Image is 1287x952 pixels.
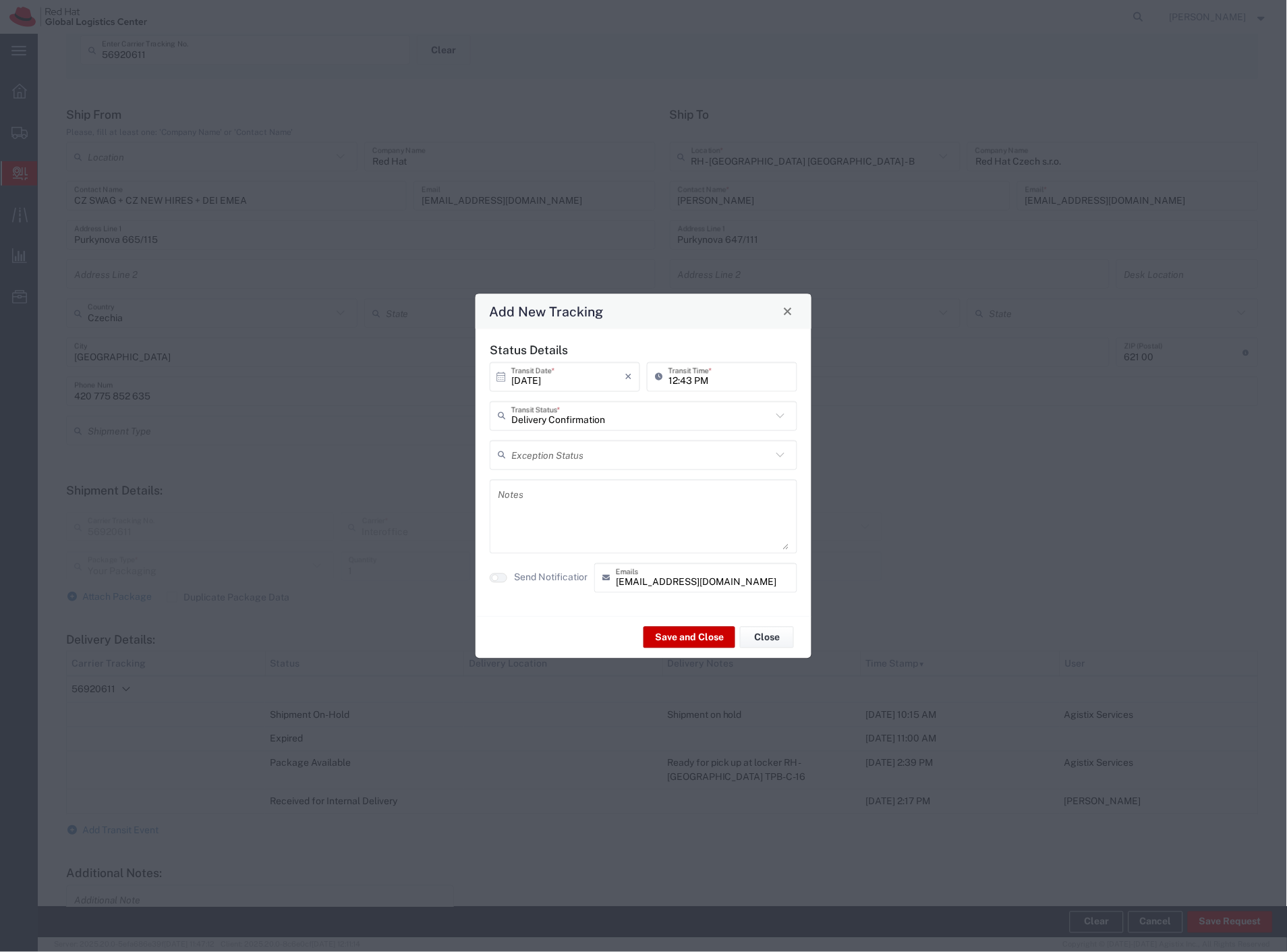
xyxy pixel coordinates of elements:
label: Send Notification [514,571,590,585]
h5: Status Details [490,343,797,357]
button: Save and Close [643,627,735,648]
h4: Add New Tracking [490,302,604,321]
button: Close [740,627,794,648]
agx-label: Send Notification [514,571,588,585]
i: × [625,366,632,387]
button: Close [778,302,797,320]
